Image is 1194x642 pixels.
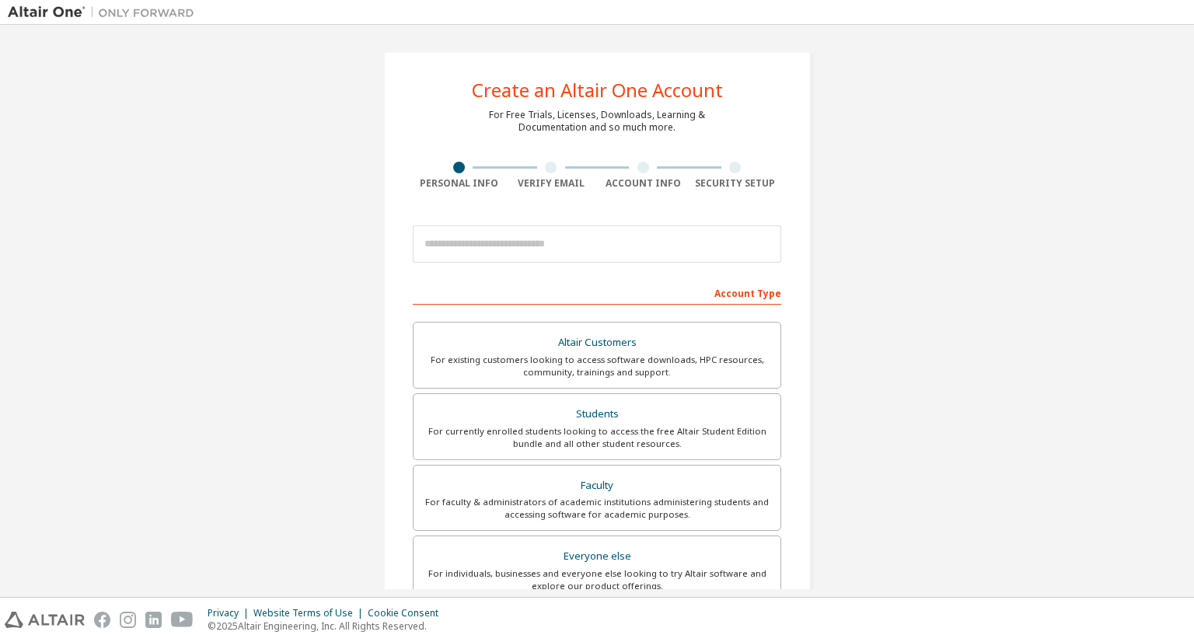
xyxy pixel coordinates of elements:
[171,612,194,628] img: youtube.svg
[505,177,598,190] div: Verify Email
[423,354,771,379] div: For existing customers looking to access software downloads, HPC resources, community, trainings ...
[423,332,771,354] div: Altair Customers
[423,475,771,497] div: Faculty
[208,619,448,633] p: © 2025 Altair Engineering, Inc. All Rights Reserved.
[423,403,771,425] div: Students
[8,5,202,20] img: Altair One
[423,567,771,592] div: For individuals, businesses and everyone else looking to try Altair software and explore our prod...
[489,109,705,134] div: For Free Trials, Licenses, Downloads, Learning & Documentation and so much more.
[253,607,368,619] div: Website Terms of Use
[413,177,505,190] div: Personal Info
[145,612,162,628] img: linkedin.svg
[423,425,771,450] div: For currently enrolled students looking to access the free Altair Student Edition bundle and all ...
[208,607,253,619] div: Privacy
[690,177,782,190] div: Security Setup
[597,177,690,190] div: Account Info
[423,546,771,567] div: Everyone else
[368,607,448,619] div: Cookie Consent
[413,280,781,305] div: Account Type
[472,81,723,99] div: Create an Altair One Account
[5,612,85,628] img: altair_logo.svg
[94,612,110,628] img: facebook.svg
[120,612,136,628] img: instagram.svg
[423,496,771,521] div: For faculty & administrators of academic institutions administering students and accessing softwa...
